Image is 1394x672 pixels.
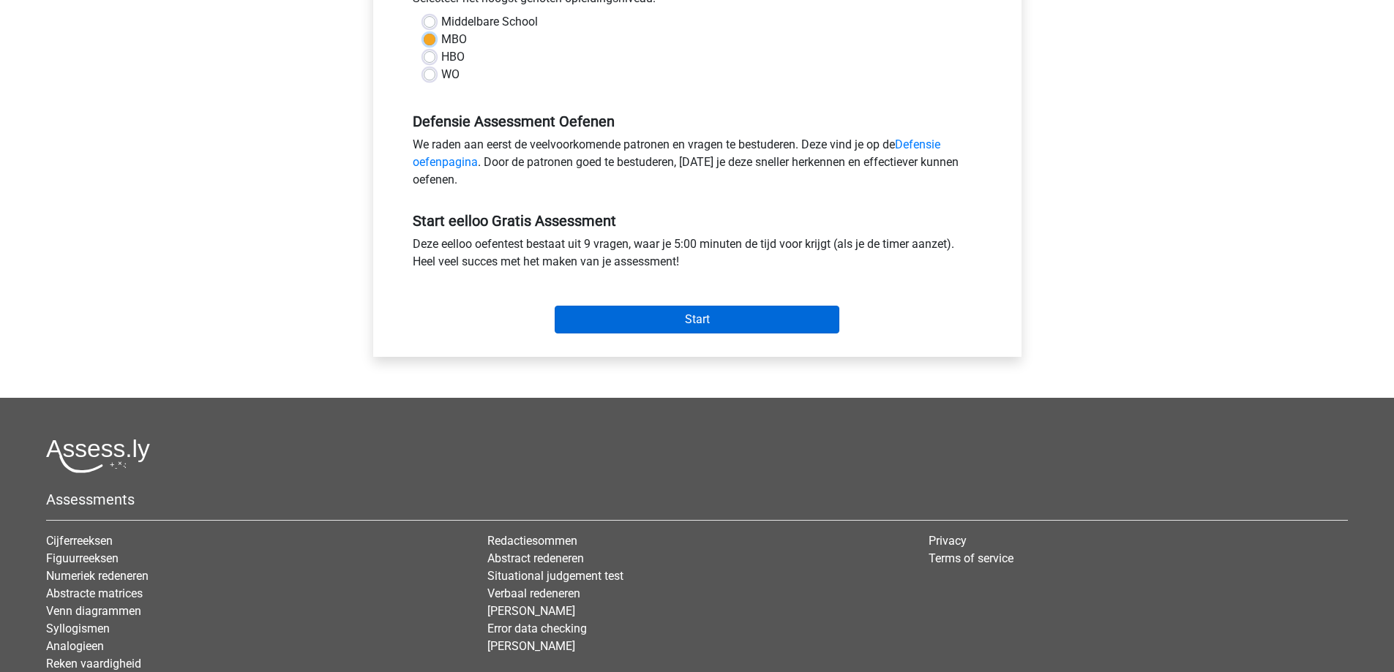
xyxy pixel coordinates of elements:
[46,604,141,618] a: Venn diagrammen
[441,66,460,83] label: WO
[46,491,1348,508] h5: Assessments
[413,212,982,230] h5: Start eelloo Gratis Assessment
[929,551,1013,565] a: Terms of service
[441,13,538,31] label: Middelbare School
[46,639,104,653] a: Analogieen
[487,534,577,548] a: Redactiesommen
[46,534,113,548] a: Cijferreeksen
[402,235,993,276] div: Deze eelloo oefentest bestaat uit 9 vragen, waar je 5:00 minuten de tijd voor krijgt (als je de t...
[487,569,623,583] a: Situational judgement test
[441,31,467,48] label: MBO
[487,551,584,565] a: Abstract redeneren
[487,622,587,635] a: Error data checking
[46,569,149,583] a: Numeriek redeneren
[402,136,993,195] div: We raden aan eerst de veelvoorkomende patronen en vragen te bestuderen. Deze vind je op de . Door...
[46,622,110,635] a: Syllogismen
[487,586,580,600] a: Verbaal redeneren
[555,306,839,333] input: Start
[929,534,967,548] a: Privacy
[413,113,982,130] h5: Defensie Assessment Oefenen
[46,551,119,565] a: Figuurreeksen
[487,639,575,653] a: [PERSON_NAME]
[46,657,141,671] a: Reken vaardigheid
[487,604,575,618] a: [PERSON_NAME]
[46,586,143,600] a: Abstracte matrices
[441,48,465,66] label: HBO
[46,439,150,473] img: Assessly logo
